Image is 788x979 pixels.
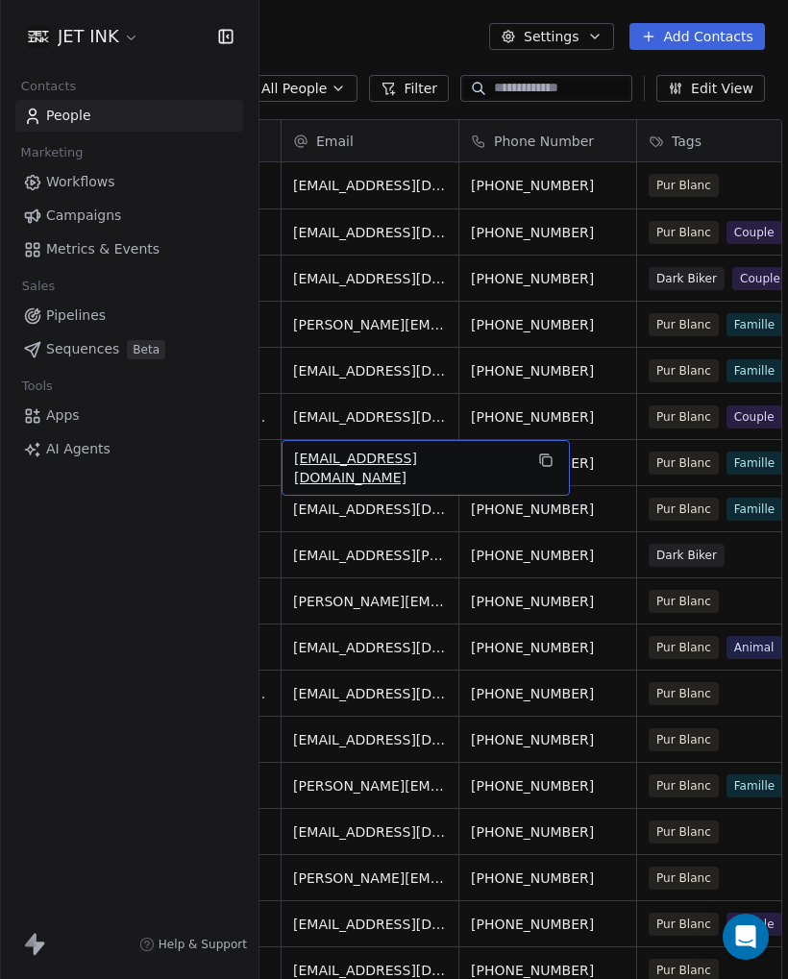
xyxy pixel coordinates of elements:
[649,682,719,705] span: Pur Blanc
[46,239,160,259] span: Metrics & Events
[726,405,782,428] span: Couple
[293,822,447,842] span: [EMAIL_ADDRESS][DOMAIN_NAME]
[471,361,625,380] span: [PHONE_NUMBER]
[13,372,61,401] span: Tools
[494,132,594,151] span: Phone Number
[58,24,119,49] span: JET INK
[649,774,719,797] span: Pur Blanc
[15,433,243,465] a: AI Agents
[293,638,447,657] span: [EMAIL_ADDRESS][DOMAIN_NAME]
[282,120,458,161] div: Email
[649,636,719,659] span: Pur Blanc
[293,869,447,888] span: [PERSON_NAME][EMAIL_ADDRESS][DOMAIN_NAME]
[726,452,782,475] span: Famille
[46,306,106,326] span: Pipelines
[293,223,447,242] span: [EMAIL_ADDRESS][DOMAIN_NAME]
[316,132,354,151] span: Email
[46,172,115,192] span: Workflows
[471,730,625,749] span: [PHONE_NUMBER]
[471,915,625,934] span: [PHONE_NUMBER]
[649,452,719,475] span: Pur Blanc
[15,333,243,365] a: SequencesBeta
[726,774,782,797] span: Famille
[732,267,788,290] span: Couple
[471,407,625,427] span: [PHONE_NUMBER]
[15,200,243,232] a: Campaigns
[471,638,625,657] span: [PHONE_NUMBER]
[471,684,625,703] span: [PHONE_NUMBER]
[46,405,80,426] span: Apps
[726,636,782,659] span: Animal
[293,730,447,749] span: [EMAIL_ADDRESS][DOMAIN_NAME]
[726,313,782,336] span: Famille
[726,498,782,521] span: Famille
[12,72,85,101] span: Contacts
[12,138,91,167] span: Marketing
[471,776,625,795] span: [PHONE_NUMBER]
[293,915,447,934] span: [EMAIL_ADDRESS][DOMAIN_NAME]
[46,106,91,126] span: People
[649,405,719,428] span: Pur Blanc
[159,937,247,952] span: Help & Support
[23,20,143,53] button: JET INK
[726,221,782,244] span: Couple
[649,590,719,613] span: Pur Blanc
[471,176,625,195] span: [PHONE_NUMBER]
[656,75,765,102] button: Edit View
[649,359,719,382] span: Pur Blanc
[15,400,243,431] a: Apps
[293,361,447,380] span: [EMAIL_ADDRESS][DOMAIN_NAME]
[369,75,449,102] button: Filter
[649,728,719,751] span: Pur Blanc
[15,233,243,265] a: Metrics & Events
[46,339,119,359] span: Sequences
[471,223,625,242] span: [PHONE_NUMBER]
[471,315,625,334] span: [PHONE_NUMBER]
[649,313,719,336] span: Pur Blanc
[293,500,447,519] span: [EMAIL_ADDRESS][DOMAIN_NAME]
[726,359,782,382] span: Famille
[471,500,625,519] span: [PHONE_NUMBER]
[649,221,719,244] span: Pur Blanc
[649,867,719,890] span: Pur Blanc
[293,176,447,195] span: [EMAIL_ADDRESS][DOMAIN_NAME]
[649,267,725,290] span: Dark Biker
[15,100,243,132] a: People
[293,776,447,795] span: [PERSON_NAME][EMAIL_ADDRESS][PERSON_NAME][DOMAIN_NAME]
[489,23,613,50] button: Settings
[294,449,523,487] span: [EMAIL_ADDRESS][DOMAIN_NAME]
[471,269,625,288] span: [PHONE_NUMBER]
[459,120,636,161] div: Phone Number
[723,914,769,960] div: Open Intercom Messenger
[293,546,447,565] span: [EMAIL_ADDRESS][PERSON_NAME][DOMAIN_NAME]
[15,300,243,331] a: Pipelines
[293,684,447,703] span: [EMAIL_ADDRESS][DOMAIN_NAME]
[649,174,719,197] span: Pur Blanc
[46,439,111,459] span: AI Agents
[46,206,121,226] span: Campaigns
[293,269,447,288] span: [EMAIL_ADDRESS][DOMAIN_NAME]
[471,546,625,565] span: [PHONE_NUMBER]
[293,407,447,427] span: [EMAIL_ADDRESS][DOMAIN_NAME]
[15,166,243,198] a: Workflows
[293,592,447,611] span: [PERSON_NAME][EMAIL_ADDRESS][DOMAIN_NAME]
[293,315,447,334] span: [PERSON_NAME][EMAIL_ADDRESS][DOMAIN_NAME]
[127,340,165,359] span: Beta
[471,592,625,611] span: [PHONE_NUMBER]
[649,820,719,844] span: Pur Blanc
[13,272,63,301] span: Sales
[139,937,247,952] a: Help & Support
[27,25,50,48] img: JET%20INK%20Metal.png
[672,132,702,151] span: Tags
[261,79,327,99] span: All People
[649,498,719,521] span: Pur Blanc
[471,822,625,842] span: [PHONE_NUMBER]
[649,544,725,567] span: Dark Biker
[649,913,719,936] span: Pur Blanc
[726,913,782,936] span: Couple
[471,869,625,888] span: [PHONE_NUMBER]
[629,23,765,50] button: Add Contacts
